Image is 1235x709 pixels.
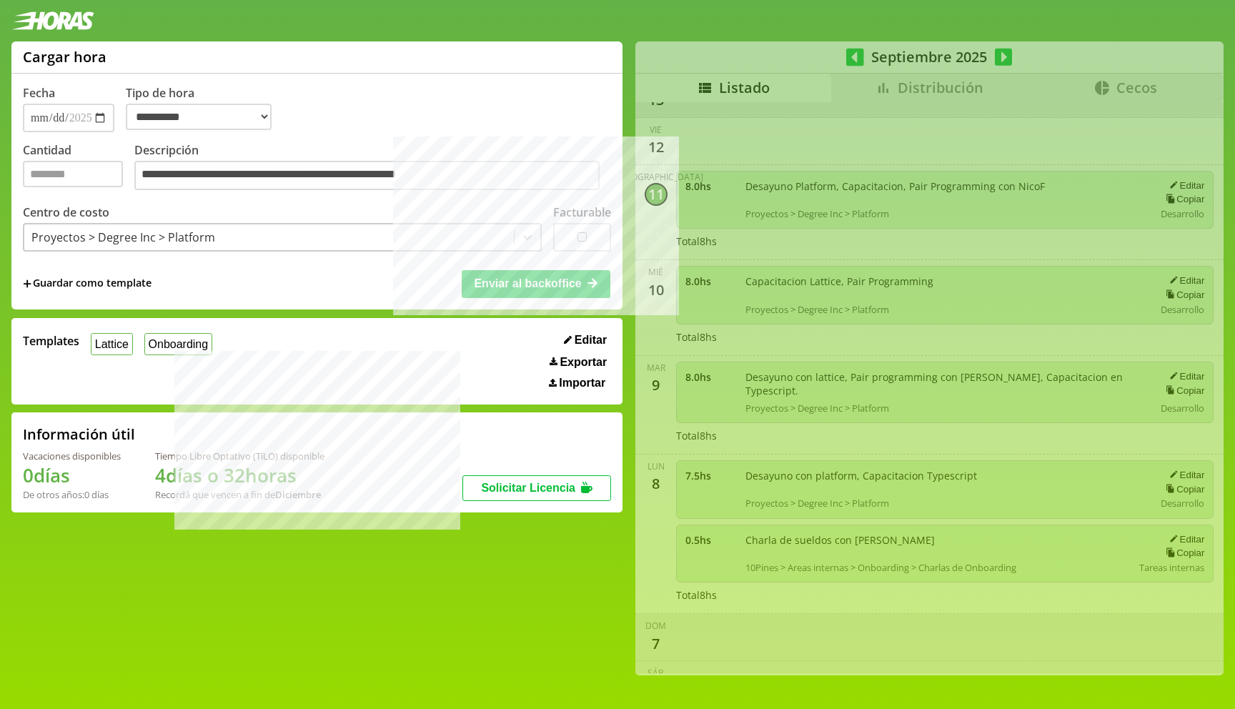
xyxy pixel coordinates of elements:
[155,450,324,462] div: Tiempo Libre Optativo (TiLO) disponible
[462,475,611,501] button: Solicitar Licencia
[23,276,31,292] span: +
[560,356,607,369] span: Exportar
[11,11,94,30] img: logotipo
[126,85,283,132] label: Tipo de hora
[134,161,600,191] textarea: Descripción
[23,47,106,66] h1: Cargar hora
[474,277,581,289] span: Enviar al backoffice
[91,333,133,355] button: Lattice
[23,142,134,194] label: Cantidad
[560,333,611,347] button: Editar
[155,462,324,488] h1: 4 días o 32 horas
[559,377,605,390] span: Importar
[275,488,321,501] b: Diciembre
[31,229,215,245] div: Proyectos > Degree Inc > Platform
[481,482,575,494] span: Solicitar Licencia
[23,276,152,292] span: +Guardar como template
[23,333,79,349] span: Templates
[545,355,611,370] button: Exportar
[155,488,324,501] div: Recordá que vencen a fin de
[553,204,611,220] label: Facturable
[23,204,109,220] label: Centro de costo
[144,333,212,355] button: Onboarding
[134,142,611,194] label: Descripción
[23,425,135,444] h2: Información útil
[23,161,123,187] input: Cantidad
[23,462,121,488] h1: 0 días
[126,104,272,130] select: Tipo de hora
[575,334,607,347] span: Editar
[23,450,121,462] div: Vacaciones disponibles
[23,85,55,101] label: Fecha
[462,270,610,297] button: Enviar al backoffice
[23,488,121,501] div: De otros años: 0 días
